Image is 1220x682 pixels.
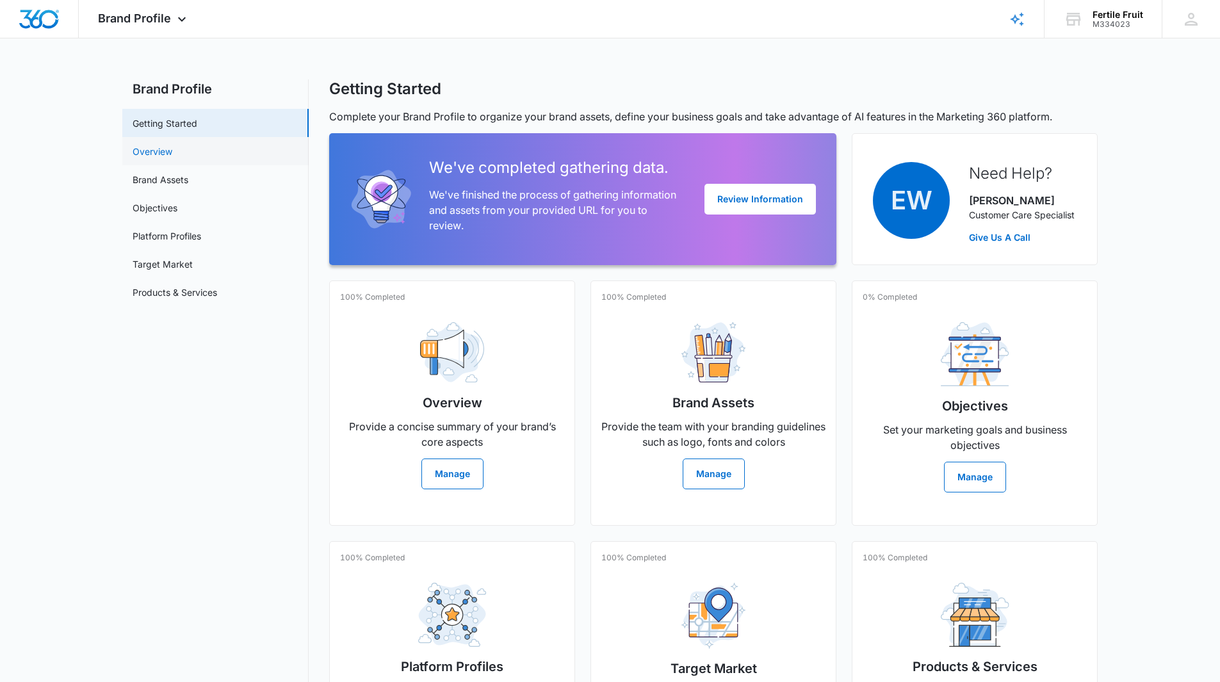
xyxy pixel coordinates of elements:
h2: Objectives [942,396,1008,416]
h2: Overview [423,393,482,412]
p: 100% Completed [601,291,666,303]
p: Provide the team with your branding guidelines such as logo, fonts and colors [601,419,826,450]
span: EW [873,162,950,239]
p: We've finished the process of gathering information and assets from your provided URL for you to ... [429,187,684,233]
a: Platform Profiles [133,229,201,243]
h1: Getting Started [329,79,441,99]
button: Manage [421,459,484,489]
p: 100% Completed [340,552,405,564]
h2: Brand Assets [672,393,754,412]
a: Products & Services [133,286,217,299]
p: Provide a concise summary of your brand’s core aspects [340,419,564,450]
span: Brand Profile [98,12,171,25]
p: 0% Completed [863,291,917,303]
a: Target Market [133,257,193,271]
h2: Platform Profiles [401,657,503,676]
h2: Need Help? [969,162,1075,185]
h2: We've completed gathering data. [429,156,684,179]
a: Objectives [133,201,177,215]
a: 0% CompletedObjectivesSet your marketing goals and business objectivesManage [852,280,1098,526]
a: Getting Started [133,117,197,130]
p: Customer Care Specialist [969,208,1075,222]
p: Set your marketing goals and business objectives [863,422,1087,453]
h2: Brand Profile [122,79,309,99]
p: Complete your Brand Profile to organize your brand assets, define your business goals and take ad... [329,109,1098,124]
a: 100% CompletedBrand AssetsProvide the team with your branding guidelines such as logo, fonts and ... [590,280,836,526]
h2: Target Market [671,659,757,678]
p: 100% Completed [601,552,666,564]
p: 100% Completed [340,291,405,303]
a: Overview [133,145,172,158]
a: Brand Assets [133,173,188,186]
div: account id [1093,20,1143,29]
a: Give Us A Call [969,231,1075,244]
button: Manage [944,462,1006,492]
p: 100% Completed [863,552,927,564]
p: [PERSON_NAME] [969,193,1075,208]
button: Manage [683,459,745,489]
h2: Products & Services [913,657,1037,676]
div: account name [1093,10,1143,20]
button: Review Information [704,184,816,215]
a: 100% CompletedOverviewProvide a concise summary of your brand’s core aspectsManage [329,280,575,526]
